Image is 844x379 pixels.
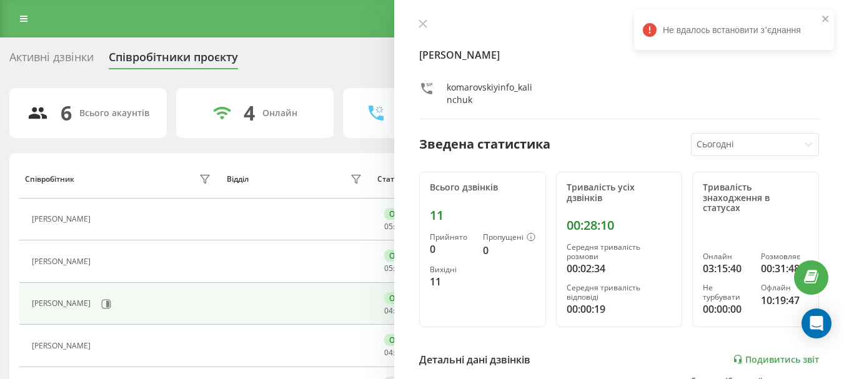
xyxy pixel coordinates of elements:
div: 00:28:10 [567,218,672,233]
div: Всього дзвінків [430,182,535,193]
div: Тривалість знаходження в статусах [703,182,808,214]
div: : : [384,264,414,273]
div: : : [384,222,414,231]
div: Середня тривалість розмови [567,243,672,261]
div: 4 [244,101,255,125]
button: close [822,14,830,26]
div: 6 [61,101,72,125]
div: Не турбувати [703,283,750,302]
div: Всього акаунтів [79,108,149,119]
div: Онлайн [703,252,750,261]
div: [PERSON_NAME] [32,299,94,308]
div: Середня тривалість відповіді [567,283,672,302]
div: Вихідні [430,265,473,274]
div: 00:00:19 [567,302,672,317]
div: Тривалість усіх дзвінків [567,182,672,204]
div: Співробітники проєкту [109,51,238,70]
div: Пропущені [483,233,535,243]
div: 10:19:47 [761,293,808,308]
div: 00:31:48 [761,261,808,276]
a: Подивитись звіт [733,354,819,365]
div: 11 [430,208,535,223]
h4: [PERSON_NAME] [419,47,819,62]
div: 00:02:34 [567,261,672,276]
div: [PERSON_NAME] [32,342,94,350]
div: 03:15:40 [703,261,750,276]
div: : : [384,348,414,357]
div: Відділ [227,175,249,184]
div: 00:00:00 [703,302,750,317]
div: Онлайн [384,334,424,346]
div: Open Intercom Messenger [802,308,832,338]
span: 04 [384,347,393,358]
span: 04 [384,305,393,316]
div: Не вдалось встановити зʼєднання [634,10,834,50]
div: Статус [377,175,402,184]
div: : : [384,307,414,315]
div: Офлайн [761,283,808,292]
div: Детальні дані дзвінків [419,352,530,367]
div: Зведена статистика [419,135,550,154]
div: [PERSON_NAME] [32,257,94,266]
div: 11 [430,274,473,289]
div: 0 [483,243,535,258]
div: Активні дзвінки [9,51,94,70]
div: komarovskiyinfo_kalinchuk [447,81,536,106]
div: Онлайн [384,250,424,262]
div: 0 [430,242,473,257]
span: 05 [384,221,393,232]
div: [PERSON_NAME] [32,215,94,224]
div: Співробітник [25,175,74,184]
div: Розмовляє [761,252,808,261]
span: 05 [384,263,393,273]
div: Онлайн [384,208,424,220]
div: Онлайн [262,108,297,119]
div: Онлайн [384,292,424,304]
div: Прийнято [430,233,473,242]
